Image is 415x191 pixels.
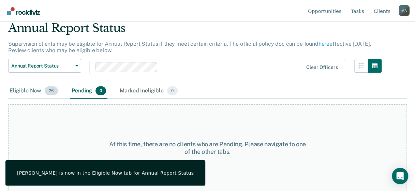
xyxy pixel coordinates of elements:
[318,41,329,47] a: here
[8,41,371,54] p: Supervision clients may be eligible for Annual Report Status if they meet certain criteria. The o...
[7,7,40,15] img: Recidiviz
[167,86,178,95] span: 0
[118,84,179,99] div: Marked Ineligible0
[11,63,73,69] span: Annual Report Status
[108,141,307,155] div: At this time, there are no clients who are Pending. Please navigate to one of the other tabs.
[70,84,107,99] div: Pending0
[399,5,410,16] div: M A
[306,64,338,70] div: Clear officers
[95,86,106,95] span: 0
[17,170,194,176] div: [PERSON_NAME] is now in the Eligible Now tab for Annual Report Status
[392,168,408,184] div: Open Intercom Messenger
[8,84,59,99] div: Eligible Now26
[8,59,81,73] button: Annual Report Status
[8,21,382,41] div: Annual Report Status
[45,86,58,95] span: 26
[399,5,410,16] button: Profile dropdown button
